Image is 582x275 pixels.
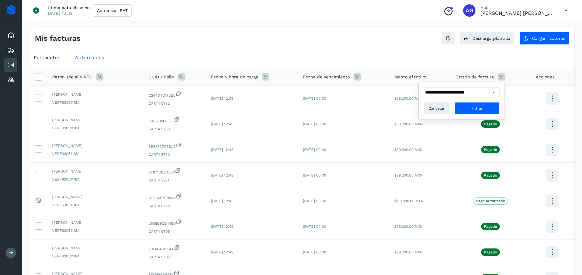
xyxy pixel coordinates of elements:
span: Actualizar SAT [97,8,128,13]
span: Monto efectivo [394,74,426,80]
button: Descarga plantilla [460,32,514,45]
span: [DATE] 12:43 [211,173,233,177]
p: Abigail Gonzalez Leon [480,10,555,16]
span: 2608E9CE44E6 [149,219,201,226]
span: Fecha de vencimiento [303,74,350,80]
div: Proveedores [4,73,17,87]
span: $39,200.00 MXN [394,96,423,101]
span: $39,200.00 MXN [394,148,423,152]
p: Pagado [484,148,497,152]
span: [DATE] 12:42 [211,224,233,229]
span: CART4 5706 [149,254,201,260]
span: [PERSON_NAME] [52,245,139,251]
span: Cargar facturas [532,36,565,40]
span: 6F8712B2D364 [149,168,201,175]
span: CART4 5732 [149,101,201,106]
span: Estado de factura [455,74,494,80]
span: [DATE] 00:00 [303,96,326,101]
span: $39,200.00 MXN [394,173,423,177]
span: CART4 5730 [149,152,201,157]
span: [DATE] 12:43 [211,122,233,126]
span: [DATE] 00:00 [303,250,326,254]
span: [DATE] 00:00 [303,199,326,203]
span: $110,880.00 MXN [394,199,424,203]
p: Pagado [484,173,497,177]
button: Actualizar SAT [93,4,132,17]
span: [PERSON_NAME] [52,169,139,174]
span: [DATE] 00:00 [303,122,326,126]
p: Pago Autorizado [476,199,505,203]
span: [DATE] 12:43 [211,96,233,101]
span: 8E63537C6BA2 [149,142,201,149]
span: VERF63051118A [52,100,139,105]
span: [DATE] 12:42 [211,250,233,254]
div: Cuentas por pagar [4,58,17,72]
span: CART4 5731 [149,177,201,183]
span: Fecha y hora de carga [211,74,258,80]
span: [DATE] 00:00 [303,224,326,229]
p: Pagado [484,250,497,254]
span: CART4 5728 [149,203,201,209]
span: CART4 5705 [149,229,201,234]
span: Pendientes [34,55,60,60]
p: Pagado [484,122,497,126]
span: Acciones [536,74,555,80]
span: $39,200.00 MXN [394,224,423,229]
span: $39,200.00 MXN [394,122,423,126]
span: 8816730683F7 [149,116,201,124]
span: [PERSON_NAME] [52,143,139,148]
span: VERF63051118A [52,202,139,208]
h4: Mis facturas [35,34,81,43]
span: [DATE] 00:00 [303,148,326,152]
span: VERF63051118A [52,228,139,233]
span: C244D7C172E5 [149,91,201,98]
div: Inicio [4,29,17,42]
p: Pagado [484,224,497,229]
span: Autorizadas [75,55,104,60]
span: UUID / Folio [149,74,174,80]
div: Embarques [4,44,17,57]
span: Razón social y RFC [52,74,92,80]
span: VERF63051118A [52,151,139,156]
span: [DATE] 12:43 [211,148,233,152]
span: Descarga plantilla [472,36,510,40]
span: [PERSON_NAME] [52,117,139,123]
p: Hola, [480,5,555,10]
button: Cargar facturas [519,32,569,45]
span: [DATE] 00:00 [303,173,326,177]
span: [PERSON_NAME] [52,92,139,97]
span: VERF63051118A [52,177,139,182]
span: [PERSON_NAME] [52,194,139,200]
span: 29FA64911E4A [149,244,201,252]
span: [PERSON_NAME] [52,220,139,225]
span: D9236F7E85A4 [149,193,201,201]
span: VERF63051118A [52,125,139,131]
span: VERF63051118A [52,253,139,259]
p: Última actualización [46,5,90,10]
span: CART4 5733 [149,126,201,132]
span: [DATE] 12:43 [211,199,233,203]
p: [DATE] 10:08 [46,10,73,16]
span: $39,200.00 MXN [394,250,423,254]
